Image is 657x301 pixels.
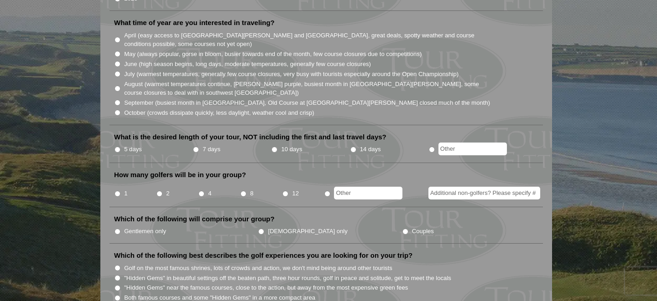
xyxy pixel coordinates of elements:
label: [DEMOGRAPHIC_DATA] only [268,227,348,236]
label: October (crowds dissipate quickly, less daylight, weather cool and crisp) [124,108,314,117]
input: Additional non-golfers? Please specify # [428,187,540,199]
label: 7 days [203,145,220,154]
label: Which of the following will comprise your group? [114,214,275,224]
label: What time of year are you interested in traveling? [114,18,275,27]
label: August (warmest temperatures continue, [PERSON_NAME] purple, busiest month in [GEOGRAPHIC_DATA][P... [124,80,491,97]
label: July (warmest temperatures, generally few course closures, very busy with tourists especially aro... [124,70,459,79]
label: May (always popular, gorse in bloom, busier towards end of the month, few course closures due to ... [124,50,422,59]
label: 14 days [360,145,381,154]
input: Other [438,143,507,155]
label: 1 [124,189,127,198]
label: September (busiest month in [GEOGRAPHIC_DATA], Old Course at [GEOGRAPHIC_DATA][PERSON_NAME] close... [124,98,490,107]
label: Which of the following best describes the golf experiences you are looking for on your trip? [114,251,412,260]
label: 5 days [124,145,142,154]
input: Other [334,187,402,199]
label: 2 [166,189,169,198]
label: "Hidden Gems" in beautiful settings off the beaten path, three hour rounds, golf in peace and sol... [124,274,451,283]
label: How many golfers will be in your group? [114,170,246,179]
label: 8 [250,189,253,198]
label: 10 days [282,145,302,154]
label: April (easy access to [GEOGRAPHIC_DATA][PERSON_NAME] and [GEOGRAPHIC_DATA], great deals, spotty w... [124,31,491,49]
label: Golf on the most famous shrines, lots of crowds and action, we don't mind being around other tour... [124,264,392,273]
label: June (high season begins, long days, moderate temperatures, generally few course closures) [124,60,371,69]
label: What is the desired length of your tour, NOT including the first and last travel days? [114,133,386,142]
label: 12 [292,189,299,198]
label: 4 [208,189,211,198]
label: Gentlemen only [124,227,166,236]
label: Couples [412,227,434,236]
label: "Hidden Gems" near the famous courses, close to the action, but away from the most expensive gree... [124,283,408,292]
